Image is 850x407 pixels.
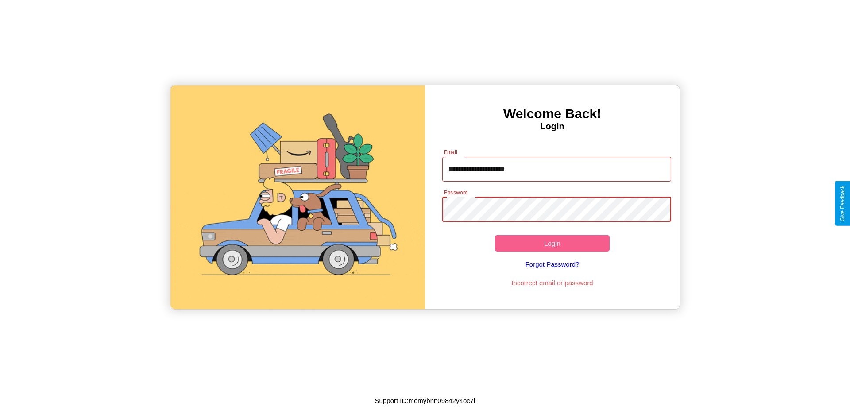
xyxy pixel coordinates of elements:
a: Forgot Password? [438,252,667,277]
p: Incorrect email or password [438,277,667,289]
h4: Login [425,121,680,132]
img: gif [170,85,425,309]
h3: Welcome Back! [425,106,680,121]
p: Support ID: memybnn09842y4oc7l [375,395,475,407]
label: Email [444,148,458,156]
button: Login [495,235,610,252]
div: Give Feedback [839,186,846,221]
label: Password [444,189,467,196]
